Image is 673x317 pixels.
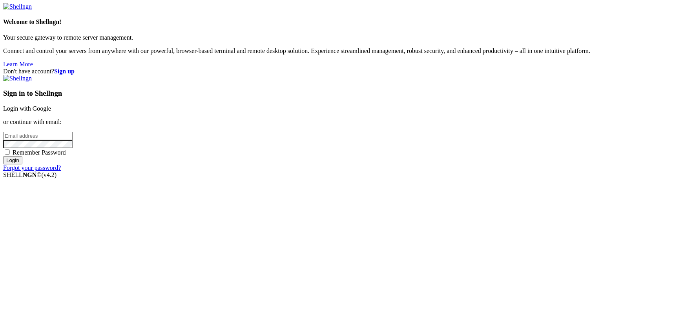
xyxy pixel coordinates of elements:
div: Don't have account? [3,68,670,75]
p: Connect and control your servers from anywhere with our powerful, browser-based terminal and remo... [3,47,670,55]
p: Your secure gateway to remote server management. [3,34,670,41]
a: Sign up [54,68,75,75]
span: SHELL © [3,171,57,178]
a: Login with Google [3,105,51,112]
p: or continue with email: [3,118,670,126]
img: Shellngn [3,3,32,10]
h4: Welcome to Shellngn! [3,18,670,26]
input: Email address [3,132,73,140]
a: Learn More [3,61,33,67]
input: Login [3,156,22,164]
input: Remember Password [5,149,10,155]
b: NGN [23,171,37,178]
span: 4.2.0 [42,171,57,178]
a: Forgot your password? [3,164,61,171]
span: Remember Password [13,149,66,156]
h3: Sign in to Shellngn [3,89,670,98]
img: Shellngn [3,75,32,82]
